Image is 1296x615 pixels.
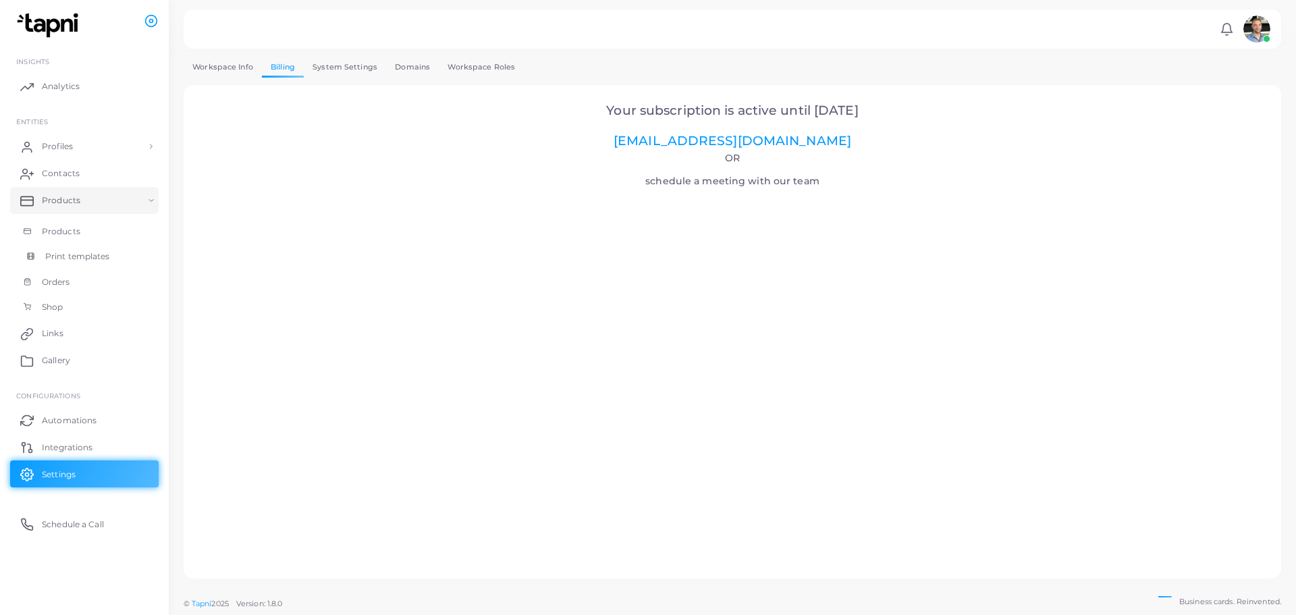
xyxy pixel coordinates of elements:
[10,406,159,433] a: Automations
[439,57,524,77] a: Workspace Roles
[10,73,159,100] a: Analytics
[202,191,1263,560] iframe: Select a Date & Time - Calendly
[1179,596,1281,608] span: Business cards. Reinvented.
[1243,16,1270,43] img: avatar
[42,354,70,367] span: Gallery
[10,187,159,214] a: Products
[10,160,159,187] a: Contacts
[42,276,70,288] span: Orders
[42,301,63,313] span: Shop
[10,347,159,374] a: Gallery
[10,460,159,487] a: Settings
[304,57,386,77] a: System Settings
[16,392,80,400] span: Configurations
[606,103,858,118] span: Your subscription is active until [DATE]
[16,57,49,65] span: INSIGHTS
[1239,16,1274,43] a: avatar
[184,598,282,610] span: ©
[42,167,80,180] span: Contacts
[236,599,283,608] span: Version: 1.8.0
[184,57,262,77] a: Workspace Info
[42,194,80,207] span: Products
[10,219,159,244] a: Products
[42,442,92,454] span: Integrations
[725,152,740,164] span: Or
[42,327,63,340] span: Links
[16,117,48,126] span: ENTITIES
[262,57,304,77] a: Billing
[42,469,76,481] span: Settings
[42,140,73,153] span: Profiles
[10,244,159,269] a: Print templates
[45,250,110,263] span: Print templates
[10,133,159,160] a: Profiles
[386,57,439,77] a: Domains
[12,13,87,38] img: logo
[42,415,97,427] span: Automations
[202,153,1263,187] h4: schedule a meeting with our team
[42,80,80,92] span: Analytics
[10,320,159,347] a: Links
[192,599,212,608] a: Tapni
[614,133,851,149] a: [EMAIL_ADDRESS][DOMAIN_NAME]
[10,433,159,460] a: Integrations
[42,518,104,531] span: Schedule a Call
[211,598,228,610] span: 2025
[10,294,159,320] a: Shop
[42,225,80,238] span: Products
[10,269,159,295] a: Orders
[10,510,159,537] a: Schedule a Call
